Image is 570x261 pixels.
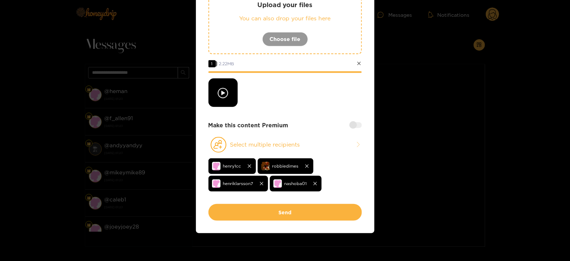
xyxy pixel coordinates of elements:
span: robbiedimes [272,162,299,170]
span: henry1cc [223,162,241,170]
button: Select multiple recipients [208,137,362,153]
strong: Make this content Premium [208,121,288,129]
img: no-avatar.png [212,162,221,170]
p: Upload your files [223,1,347,9]
span: 1 [208,60,216,67]
span: nashoba01 [284,179,307,188]
span: 2.22 MB [219,61,234,66]
button: Choose file [262,32,308,46]
button: Send [208,204,362,221]
img: upxnl-screenshot_20250725_032726_gallery.jpg [261,162,270,170]
img: no-avatar.png [273,179,282,188]
img: no-avatar.png [212,179,221,188]
span: henriklarsson7 [223,179,253,188]
p: You can also drop your files here [223,14,347,22]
